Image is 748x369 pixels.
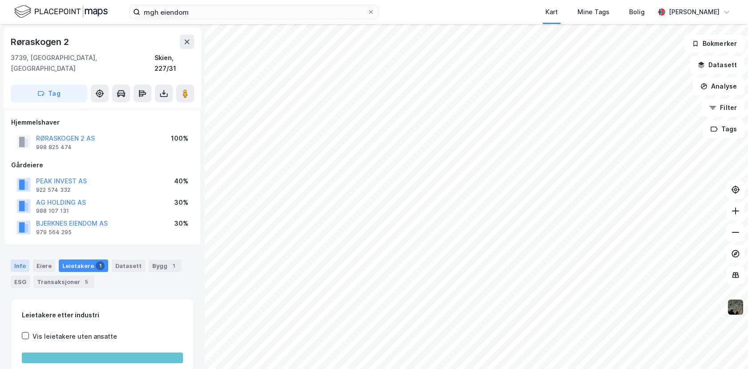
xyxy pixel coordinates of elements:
[690,56,744,74] button: Datasett
[33,331,117,342] div: Vis leietakere uten ansatte
[703,120,744,138] button: Tags
[703,326,748,369] div: Kontrollprogram for chat
[11,85,87,102] button: Tag
[36,207,69,215] div: 988 107 131
[174,176,188,187] div: 40%
[59,260,108,272] div: Leietakere
[11,117,194,128] div: Hjemmelshaver
[171,133,188,144] div: 100%
[11,160,194,170] div: Gårdeiere
[169,261,178,270] div: 1
[693,77,744,95] button: Analyse
[703,326,748,369] iframe: Chat Widget
[174,197,188,208] div: 30%
[36,229,72,236] div: 979 564 295
[36,144,72,151] div: 998 825 474
[727,299,744,316] img: 9k=
[11,276,30,288] div: ESG
[11,53,154,74] div: 3739, [GEOGRAPHIC_DATA], [GEOGRAPHIC_DATA]
[174,218,188,229] div: 30%
[577,7,610,17] div: Mine Tags
[33,276,94,288] div: Transaksjoner
[96,261,105,270] div: 1
[669,7,720,17] div: [PERSON_NAME]
[82,277,91,286] div: 5
[11,35,71,49] div: Røraskogen 2
[154,53,194,74] div: Skien, 227/31
[14,4,108,20] img: logo.f888ab2527a4732fd821a326f86c7f29.svg
[36,187,70,194] div: 922 574 332
[22,310,183,320] div: Leietakere etter industri
[545,7,558,17] div: Kart
[629,7,645,17] div: Bolig
[33,260,55,272] div: Eiere
[112,260,145,272] div: Datasett
[702,99,744,117] button: Filter
[684,35,744,53] button: Bokmerker
[149,260,182,272] div: Bygg
[140,5,367,19] input: Søk på adresse, matrikkel, gårdeiere, leietakere eller personer
[11,260,29,272] div: Info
